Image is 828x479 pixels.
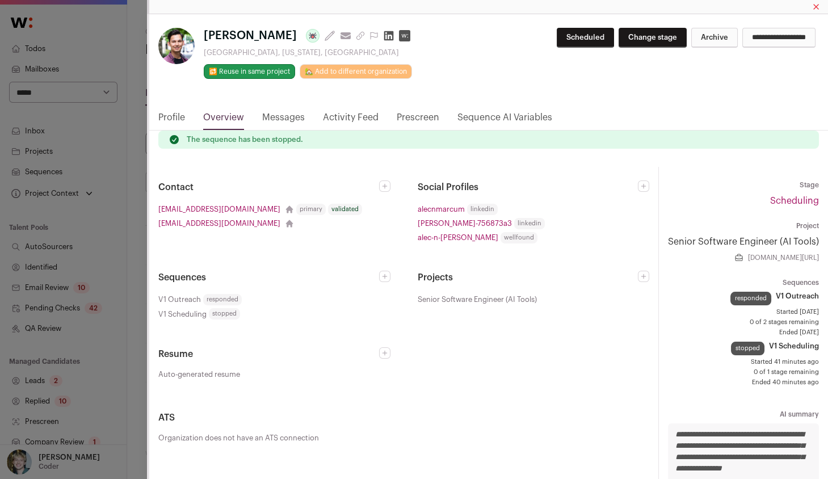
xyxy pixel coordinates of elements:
[776,292,819,301] span: V1 Outreach
[418,293,537,305] span: Senior Software Engineer (AI Tools)
[668,368,819,377] span: 0 of 1 stage remaining
[158,217,280,229] a: [EMAIL_ADDRESS][DOMAIN_NAME]
[158,203,280,215] a: [EMAIL_ADDRESS][DOMAIN_NAME]
[296,204,326,215] div: primary
[204,28,297,44] span: [PERSON_NAME]
[668,378,819,387] span: Ended 40 minutes ago
[691,28,738,48] button: Archive
[203,294,242,305] span: responded
[501,232,537,243] span: wellfound
[300,64,412,79] a: 🏡 Add to different organization
[158,434,649,443] p: Organization does not have an ATS connection
[418,217,512,229] a: [PERSON_NAME]-756873a3
[748,253,819,262] a: [DOMAIN_NAME][URL]
[668,308,819,317] span: Started [DATE]
[668,235,819,249] a: Senior Software Engineer (AI Tools)
[323,111,379,130] a: Activity Feed
[158,271,379,284] h2: Sequences
[158,180,379,194] h2: Contact
[204,48,415,57] div: [GEOGRAPHIC_DATA], [US_STATE], [GEOGRAPHIC_DATA]
[418,232,498,243] a: alec-n-[PERSON_NAME]
[668,358,819,367] span: Started 41 minutes ago
[730,292,771,305] div: responded
[158,411,649,425] h2: ATS
[668,180,819,190] dt: Stage
[418,271,638,284] h2: Projects
[187,135,303,144] p: The sequence has been stopped.
[203,111,244,130] a: Overview
[769,342,819,351] span: V1 Scheduling
[158,347,379,361] h2: Resume
[619,28,687,48] button: Change stage
[158,308,207,320] span: V1 Scheduling
[668,221,819,230] dt: Project
[668,328,819,337] span: Ended [DATE]
[204,64,295,79] button: 🔂 Reuse in same project
[668,318,819,327] span: 0 of 2 stages remaining
[328,204,362,215] div: validated
[731,342,764,355] div: stopped
[668,278,819,287] dt: Sequences
[457,111,552,130] a: Sequence AI Variables
[467,204,498,215] span: linkedin
[158,28,195,64] img: a511c2b21a64beba4429f8f17828e0e2ac54aafaee4cf0711d1fb51855924f4e.jpg
[158,293,201,305] span: V1 Outreach
[557,28,614,48] button: Scheduled
[158,370,390,379] a: Auto-generated resume
[209,308,240,320] span: stopped
[158,111,185,130] a: Profile
[668,410,819,419] dt: AI summary
[514,218,545,229] span: linkedin
[397,111,439,130] a: Prescreen
[418,180,638,194] h2: Social Profiles
[418,203,465,215] a: alecnmarcum
[770,196,819,205] a: Scheduling
[262,111,305,130] a: Messages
